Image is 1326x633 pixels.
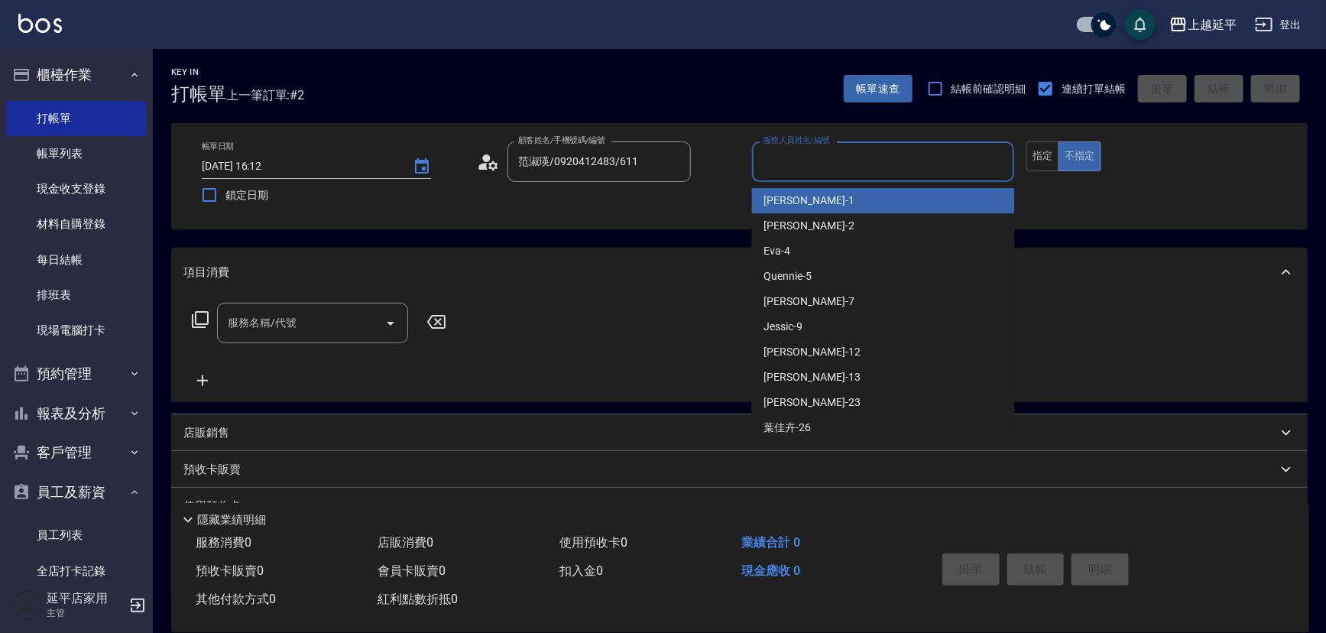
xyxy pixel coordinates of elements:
[171,83,226,105] h3: 打帳單
[1188,15,1237,34] div: 上越延平
[12,590,43,621] img: Person
[1026,141,1059,171] button: 指定
[518,135,605,146] label: 顧客姓名/手機號碼/編號
[952,81,1026,97] span: 結帳前確認明細
[1059,141,1101,171] button: 不指定
[196,592,276,606] span: 其他付款方式 0
[171,414,1308,451] div: 店販銷售
[1163,9,1243,41] button: 上越延平
[183,265,229,281] p: 項目消費
[1249,11,1308,39] button: 登出
[764,218,854,234] span: [PERSON_NAME] -2
[764,193,854,209] span: [PERSON_NAME] -1
[6,278,147,313] a: 排班表
[6,433,147,472] button: 客戶管理
[6,136,147,171] a: 帳單列表
[6,101,147,136] a: 打帳單
[183,462,241,478] p: 預收卡販賣
[559,535,627,550] span: 使用預收卡 0
[764,243,791,259] span: Eva -4
[378,535,433,550] span: 店販消費 0
[197,512,266,528] p: 隱藏業績明細
[1062,81,1126,97] span: 連續打單結帳
[171,67,226,77] h2: Key In
[764,369,861,385] span: [PERSON_NAME] -13
[764,294,854,310] span: [PERSON_NAME] -7
[764,319,803,335] span: Jessic -9
[18,14,62,33] img: Logo
[6,242,147,278] a: 每日結帳
[226,86,305,105] span: 上一筆訂單:#2
[183,498,241,515] p: 使用預收卡
[6,518,147,553] a: 員工列表
[6,313,147,348] a: 現場電腦打卡
[764,394,861,411] span: [PERSON_NAME] -23
[6,553,147,589] a: 全店打卡記錄
[844,75,913,103] button: 帳單速查
[47,606,125,620] p: 主管
[202,141,234,152] label: 帳單日期
[764,268,812,284] span: Quennie -5
[741,563,800,578] span: 現金應收 0
[404,148,440,185] button: Choose date, selected date is 2025-10-11
[171,451,1308,488] div: 預收卡販賣
[559,563,603,578] span: 扣入金 0
[741,535,800,550] span: 業績合計 0
[6,171,147,206] a: 現金收支登錄
[183,425,229,441] p: 店販銷售
[763,135,830,146] label: 服務人員姓名/編號
[6,354,147,394] button: 預約管理
[378,592,458,606] span: 紅利點數折抵 0
[764,420,812,436] span: 葉佳卉 -26
[196,563,264,578] span: 預收卡販賣 0
[196,535,251,550] span: 服務消費 0
[6,394,147,433] button: 報表及分析
[6,55,147,95] button: 櫃檯作業
[171,248,1308,297] div: 項目消費
[6,472,147,512] button: 員工及薪資
[1125,9,1156,40] button: save
[202,154,397,179] input: YYYY/MM/DD hh:mm
[6,206,147,242] a: 材料自購登錄
[764,344,861,360] span: [PERSON_NAME] -12
[171,488,1308,524] div: 使用預收卡
[47,591,125,606] h5: 延平店家用
[378,563,446,578] span: 會員卡販賣 0
[225,187,268,203] span: 鎖定日期
[378,311,403,336] button: Open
